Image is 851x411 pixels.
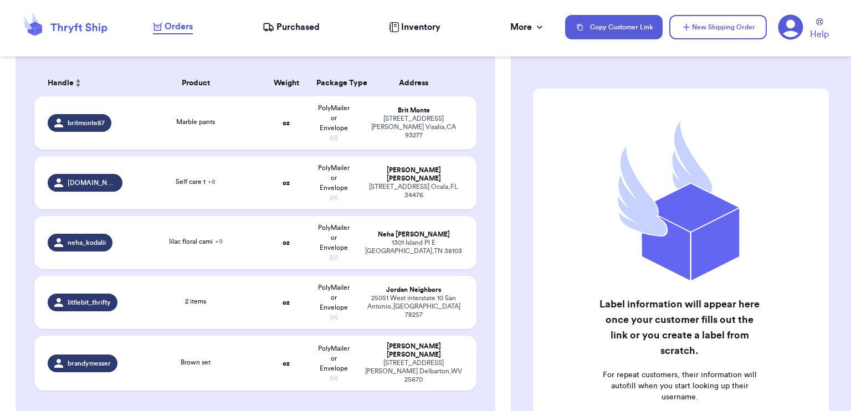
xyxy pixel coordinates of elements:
th: Product [129,70,262,96]
span: + 8 [208,178,216,185]
span: Marble pants [176,119,215,125]
span: Orders [165,20,193,33]
span: Brown set [181,359,211,366]
div: More [510,20,545,34]
div: [PERSON_NAME] [PERSON_NAME] [364,166,463,183]
div: [STREET_ADDRESS][PERSON_NAME] Visalia , CA 93277 [364,115,463,140]
span: PolyMailer or Envelope ✉️ [318,345,350,382]
a: Inventory [389,20,440,34]
p: For repeat customers, their information will autofill when you start looking up their username. [597,369,762,403]
div: Jordan Neighbors [364,286,463,294]
span: lilac floral cami [169,238,223,245]
div: Neha [PERSON_NAME] [364,230,463,239]
span: littlebit_thrifty [68,298,111,307]
div: 1301 Island Pl E [GEOGRAPHIC_DATA] , TN 38103 [364,239,463,255]
th: Address [357,70,476,96]
strong: oz [283,179,290,186]
th: Package Type [310,70,357,96]
button: Sort ascending [74,76,83,90]
strong: oz [283,299,290,306]
span: Help [810,28,829,41]
div: Brit Monte [364,106,463,115]
strong: oz [283,360,290,367]
span: PolyMailer or Envelope ✉️ [318,224,350,261]
span: britmonte87 [68,119,105,127]
span: PolyMailer or Envelope ✉️ [318,284,350,321]
span: [DOMAIN_NAME] [68,178,116,187]
span: Self care t [176,178,216,185]
div: 25051 West interstate 10 San Antonio , [GEOGRAPHIC_DATA] 78257 [364,294,463,319]
span: 2 items [185,298,206,305]
span: brandymesser [68,359,111,368]
a: Orders [153,20,193,34]
div: [PERSON_NAME] [PERSON_NAME] [364,342,463,359]
button: Copy Customer Link [565,15,663,39]
div: [STREET_ADDRESS] Ocala , FL 34476 [364,183,463,199]
span: PolyMailer or Envelope ✉️ [318,105,350,141]
strong: oz [283,239,290,246]
a: Purchased [263,20,320,34]
span: neha_kodalii [68,238,106,247]
a: Help [810,18,829,41]
button: New Shipping Order [669,15,767,39]
span: + 9 [215,238,223,245]
span: Inventory [401,20,440,34]
span: Handle [48,78,74,89]
span: PolyMailer or Envelope ✉️ [318,165,350,201]
th: Weight [263,70,310,96]
span: Purchased [276,20,320,34]
div: [STREET_ADDRESS][PERSON_NAME] Delbarton , WV 25670 [364,359,463,384]
h2: Label information will appear here once your customer fills out the link or you create a label fr... [597,296,762,358]
strong: oz [283,120,290,126]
